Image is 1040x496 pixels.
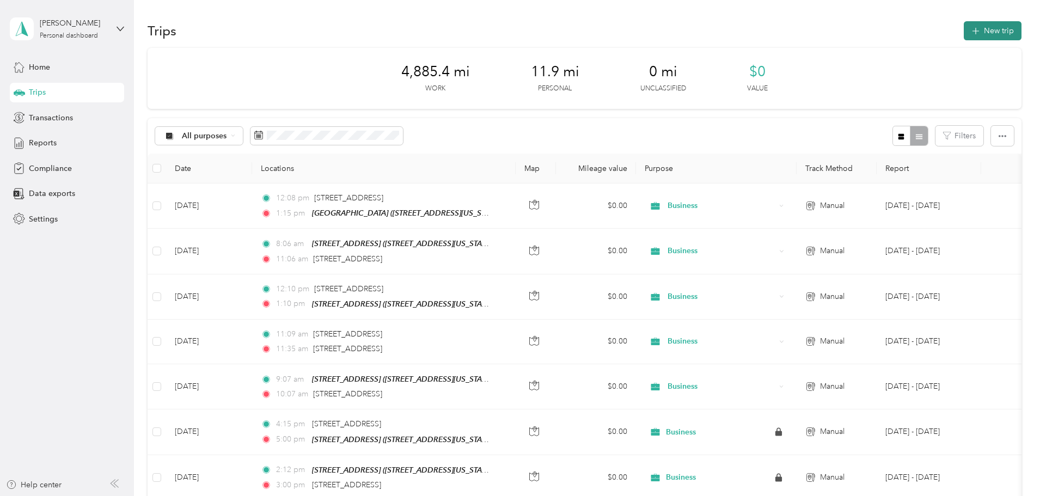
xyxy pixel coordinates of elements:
span: Manual [820,381,845,393]
span: Business [668,291,775,303]
span: [STREET_ADDRESS] [314,284,383,293]
span: Manual [820,426,845,438]
th: Map [516,154,556,183]
span: Manual [820,291,845,303]
span: [STREET_ADDRESS] ([STREET_ADDRESS][US_STATE]) [312,375,494,384]
span: Transactions [29,112,73,124]
th: Mileage value [556,154,636,183]
td: $0.00 [556,320,636,364]
span: Business [668,245,775,257]
span: 11.9 mi [531,63,579,81]
span: 1:15 pm [276,207,307,219]
span: 11:06 am [276,253,308,265]
span: 5:00 pm [276,433,307,445]
span: [STREET_ADDRESS] [313,344,382,353]
span: [STREET_ADDRESS] ([STREET_ADDRESS][US_STATE]) [312,239,494,248]
td: $0.00 [556,183,636,229]
span: [GEOGRAPHIC_DATA] ([STREET_ADDRESS][US_STATE]) [312,209,501,218]
p: Value [747,84,768,94]
span: 12:08 pm [276,192,309,204]
span: 1:10 pm [276,298,307,310]
span: 9:07 am [276,373,307,385]
td: Sep 29 - Oct 5, 2025 [877,364,981,409]
span: Manual [820,245,845,257]
td: [DATE] [166,409,252,455]
th: Locations [252,154,516,183]
th: Track Method [797,154,877,183]
td: Sep 22 - 28, 2025 [877,409,981,455]
td: [DATE] [166,364,252,409]
button: Help center [6,479,62,491]
td: $0.00 [556,409,636,455]
span: [STREET_ADDRESS] [312,419,381,428]
td: [DATE] [166,229,252,274]
td: Sep 29 - Oct 5, 2025 [877,229,981,274]
td: Sep 29 - Oct 5, 2025 [877,274,981,320]
span: 11:09 am [276,328,308,340]
button: Filters [935,126,983,146]
span: 4,885.4 mi [401,63,470,81]
th: Report [877,154,981,183]
span: 3:00 pm [276,479,307,491]
span: 11:35 am [276,343,308,355]
div: [PERSON_NAME] [40,17,108,29]
span: [STREET_ADDRESS] [313,329,382,339]
span: Home [29,62,50,73]
span: Reports [29,137,57,149]
span: 12:10 pm [276,283,309,295]
span: 4:15 pm [276,418,307,430]
span: Manual [820,471,845,483]
span: Manual [820,335,845,347]
td: Sep 29 - Oct 5, 2025 [877,320,981,364]
td: [DATE] [166,274,252,320]
span: [STREET_ADDRESS] ([STREET_ADDRESS][US_STATE]) [312,466,494,475]
span: [STREET_ADDRESS] [312,480,381,489]
span: 8:06 am [276,238,307,250]
th: Purpose [636,154,797,183]
div: Personal dashboard [40,33,98,39]
td: $0.00 [556,364,636,409]
td: [DATE] [166,320,252,364]
iframe: Everlance-gr Chat Button Frame [979,435,1040,496]
span: 10:07 am [276,388,308,400]
span: Business [668,335,775,347]
span: Business [668,200,775,212]
span: All purposes [182,132,227,140]
span: Business [668,381,775,393]
span: 2:12 pm [276,464,307,476]
span: [STREET_ADDRESS] ([STREET_ADDRESS][US_STATE]) [312,435,494,444]
span: [STREET_ADDRESS] [313,254,382,264]
span: Compliance [29,163,72,174]
td: $0.00 [556,229,636,274]
span: Manual [820,200,845,212]
span: Business [666,473,696,482]
span: 0 mi [649,63,677,81]
span: Business [666,427,696,437]
td: [DATE] [166,183,252,229]
span: Trips [29,87,46,98]
p: Work [425,84,445,94]
span: [STREET_ADDRESS] [313,389,382,399]
span: [STREET_ADDRESS] [314,193,383,203]
th: Date [166,154,252,183]
p: Personal [538,84,572,94]
td: $0.00 [556,274,636,320]
span: Data exports [29,188,75,199]
span: $0 [749,63,766,81]
span: Settings [29,213,58,225]
td: Sep 29 - Oct 5, 2025 [877,183,981,229]
button: New trip [964,21,1021,40]
p: Unclassified [640,84,686,94]
span: [STREET_ADDRESS] ([STREET_ADDRESS][US_STATE]) [312,299,494,309]
h1: Trips [148,25,176,36]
